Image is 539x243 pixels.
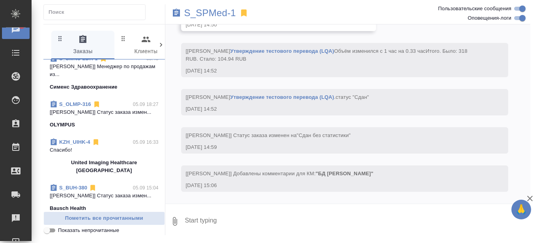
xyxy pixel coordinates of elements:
[93,100,101,108] svg: Отписаться
[133,184,159,192] p: 05.09 15:04
[335,94,369,100] span: статус "Сдан"
[49,7,145,18] input: Поиск
[468,14,511,22] span: Оповещения-логи
[50,192,159,200] p: [[PERSON_NAME]] Статус заказа измен...
[133,138,159,146] p: 05.09 16:33
[186,48,469,62] span: [[PERSON_NAME] Объём изменился с 1 час на 0.33 час
[186,171,374,176] span: [[PERSON_NAME]] Добавлены комментарии для КМ:
[438,5,511,13] span: Пользовательские сообщения
[186,143,481,151] div: [DATE] 14:59
[59,185,87,191] a: S_BUH-380
[133,100,159,108] p: 05.09 18:27
[43,134,165,179] div: KZH_UIHK-405.09 16:33Спасибо!United Imaging Healthcare [GEOGRAPHIC_DATA]
[48,214,161,223] span: Пометить все прочитанными
[56,35,110,56] span: Заказы
[59,139,90,145] a: KZH_UIHK-4
[50,146,159,154] p: Спасибо!
[43,179,165,217] div: S_BUH-38005.09 15:04[[PERSON_NAME]] Статус заказа измен...Bausch Health
[186,21,349,29] div: [DATE] 14:50
[92,138,100,146] svg: Отписаться
[186,132,351,138] span: [[PERSON_NAME]] Статус заказа изменен на
[89,184,97,192] svg: Отписаться
[230,48,334,54] a: Утверждение тестового перевода (LQA)
[511,200,531,219] button: 🙏
[56,35,64,42] svg: Зажми и перетащи, чтобы поменять порядок вкладок
[316,171,374,176] span: "БД [PERSON_NAME]"
[119,35,173,56] span: Клиенты
[43,50,165,96] div: S_SMNS-ZDR-108:48[[PERSON_NAME]] Менеджер по продажам из...Сименс Здравоохранение
[186,48,469,62] span: Итого. Было: 318 RUB. Стало: 104.94 RUB
[43,96,165,134] div: S_OLMP-31605.09 18:27[[PERSON_NAME]] Статус заказа измен...OLYMPUS
[186,94,369,100] span: [[PERSON_NAME] .
[50,63,159,78] p: [[PERSON_NAME]] Менеджер по продажам из...
[50,204,86,212] p: Bausch Health
[186,67,481,75] div: [DATE] 14:52
[186,182,481,189] div: [DATE] 15:06
[43,211,165,225] button: Пометить все прочитанными
[50,121,75,129] p: OLYMPUS
[297,132,351,138] span: "Сдан без статистики"
[184,9,236,17] a: S_SPMed-1
[50,159,159,174] p: United Imaging Healthcare [GEOGRAPHIC_DATA]
[2,19,30,39] a: 1
[50,108,159,116] p: [[PERSON_NAME]] Статус заказа измен...
[515,201,528,218] span: 🙏
[50,83,118,91] p: Сименс Здравоохранение
[186,105,481,113] div: [DATE] 14:52
[59,101,91,107] a: S_OLMP-316
[58,226,119,234] span: Показать непрочитанные
[230,94,334,100] a: Утверждение тестового перевода (LQA)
